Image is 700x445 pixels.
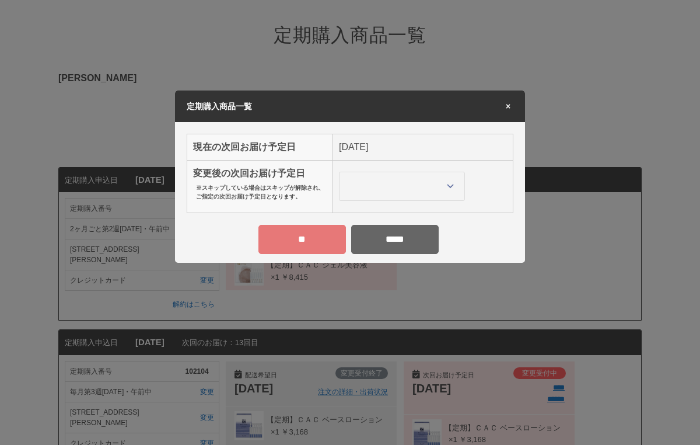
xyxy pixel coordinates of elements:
[187,134,333,160] th: 現在の次回お届け予定日
[503,102,513,110] span: ×
[333,134,513,160] td: [DATE]
[187,160,333,213] th: 変更後の次回お届け予定日
[187,102,252,111] span: 定期購入商品一覧
[196,183,327,201] p: ※スキップしている場合はスキップが解除され、ご指定の次回お届け予定日となります。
